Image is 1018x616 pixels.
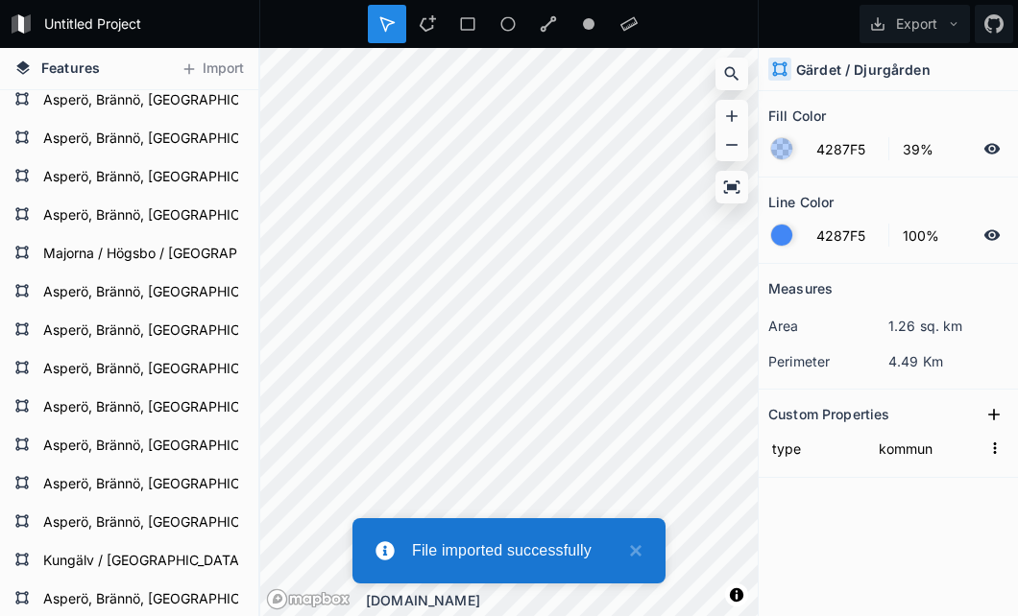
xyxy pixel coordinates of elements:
[768,187,834,217] h2: Line Color
[768,351,888,371] dt: perimeter
[412,539,619,562] div: File imported successfully
[888,351,1008,371] dd: 4.49 Km
[171,54,254,84] button: Import
[41,58,100,78] span: Features
[768,273,833,303] h2: Measures
[725,583,748,606] button: Toggle attribution
[768,101,826,130] h2: Fill Color
[619,539,642,562] button: close
[768,434,865,462] input: Name
[731,584,742,605] span: Toggle attribution
[768,316,888,336] dt: area
[875,434,982,462] input: Empty
[860,5,970,43] button: Export
[366,590,758,610] div: [DOMAIN_NAME]
[888,316,1008,336] dd: 1.26 sq. km
[768,399,889,429] h2: Custom Properties
[796,59,931,80] h4: Gärdet / Djurgården
[266,588,351,610] a: Mapbox logo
